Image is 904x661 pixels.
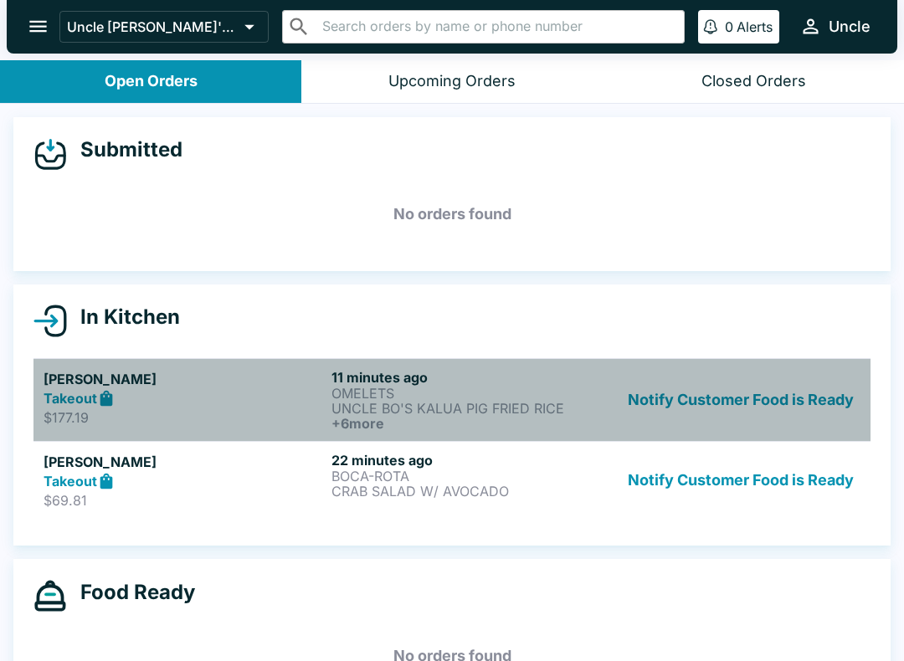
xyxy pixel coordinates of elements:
[331,416,613,431] h6: + 6 more
[331,386,613,401] p: OMELETS
[331,469,613,484] p: BOCA-ROTA
[737,18,773,35] p: Alerts
[67,18,238,35] p: Uncle [PERSON_NAME]'s - Haleiwa
[105,72,198,91] div: Open Orders
[793,8,877,44] button: Uncle
[33,184,871,244] h5: No orders found
[331,401,613,416] p: UNCLE BO'S KALUA PIG FRIED RICE
[621,452,860,510] button: Notify Customer Food is Ready
[331,484,613,499] p: CRAB SALAD W/ AVOCADO
[33,358,871,441] a: [PERSON_NAME]Takeout$177.1911 minutes agoOMELETSUNCLE BO'S KALUA PIG FRIED RICE+6moreNotify Custo...
[59,11,269,43] button: Uncle [PERSON_NAME]'s - Haleiwa
[331,452,613,469] h6: 22 minutes ago
[67,137,182,162] h4: Submitted
[388,72,516,91] div: Upcoming Orders
[829,17,871,37] div: Uncle
[44,452,325,472] h5: [PERSON_NAME]
[621,369,860,431] button: Notify Customer Food is Ready
[17,5,59,48] button: open drawer
[725,18,733,35] p: 0
[44,390,97,407] strong: Takeout
[67,305,180,330] h4: In Kitchen
[44,473,97,489] strong: Takeout
[67,580,195,605] h4: Food Ready
[701,72,806,91] div: Closed Orders
[317,15,677,38] input: Search orders by name or phone number
[331,369,613,386] h6: 11 minutes ago
[44,369,325,389] h5: [PERSON_NAME]
[44,409,325,426] p: $177.19
[44,492,325,509] p: $69.81
[33,441,871,520] a: [PERSON_NAME]Takeout$69.8122 minutes agoBOCA-ROTACRAB SALAD W/ AVOCADONotify Customer Food is Ready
